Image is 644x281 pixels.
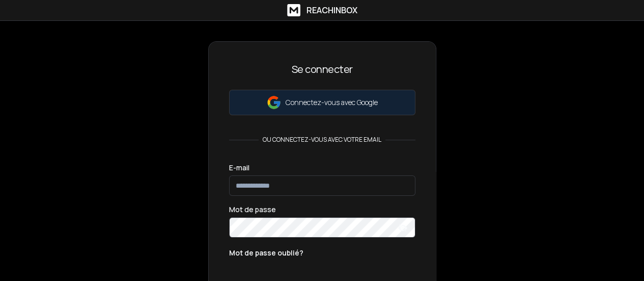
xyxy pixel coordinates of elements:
font: Mot de passe oublié? [229,248,303,258]
a: ReachInbox [287,4,357,16]
font: E-mail [229,163,249,172]
font: ReachInbox [306,5,357,16]
font: Se connecter [292,62,353,76]
button: Connectez-vous avec Google [229,90,415,115]
font: Connectez-vous avec Google [286,97,378,107]
font: ou connectez-vous avec votre email [263,135,381,144]
font: Mot de passe [229,205,276,214]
